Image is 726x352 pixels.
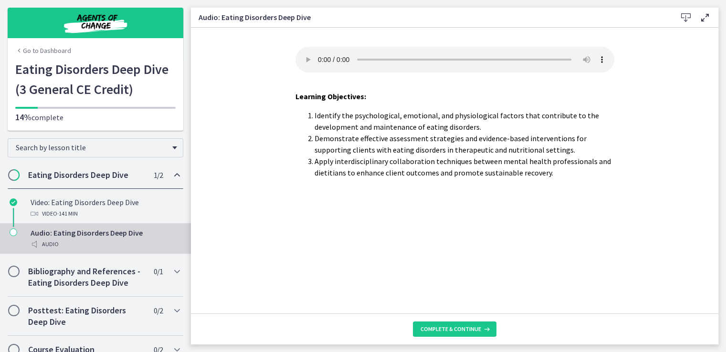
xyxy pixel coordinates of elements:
button: Complete & continue [413,321,496,337]
img: Agents of Change Social Work Test Prep [38,11,153,34]
span: · 141 min [57,208,78,219]
div: Search by lesson title [8,138,183,157]
span: Complete & continue [421,325,481,333]
div: Video: Eating Disorders Deep Dive [31,197,179,219]
li: Demonstrate effective assessment strategies and evidence-based interventions for supporting clien... [315,133,614,155]
div: Audio: Eating Disorders Deep Dive [31,227,179,250]
i: Completed [10,198,17,206]
h2: Eating Disorders Deep Dive [28,169,145,181]
h2: Posttest: Eating Disorders Deep Dive [28,305,145,328]
li: Identify the psychological, emotional, and physiological factors that contribute to the developme... [315,110,614,133]
p: complete [15,112,176,123]
span: 1 / 2 [154,169,163,181]
span: Search by lesson title [16,143,168,152]
span: 14% [15,112,32,123]
h1: Eating Disorders Deep Dive (3 General CE Credit) [15,59,176,99]
span: 0 / 2 [154,305,163,316]
div: Video [31,208,179,219]
li: Apply interdisciplinary collaboration techniques between mental health professionals and dietitia... [315,155,614,178]
div: Audio [31,238,179,250]
h3: Audio: Eating Disorders Deep Dive [199,11,661,23]
h2: Bibliography and References - Eating Disorders Deep Dive [28,266,145,289]
span: Learning Objectives: [295,92,366,101]
span: 0 / 1 [154,266,163,277]
a: Go to Dashboard [15,46,71,55]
